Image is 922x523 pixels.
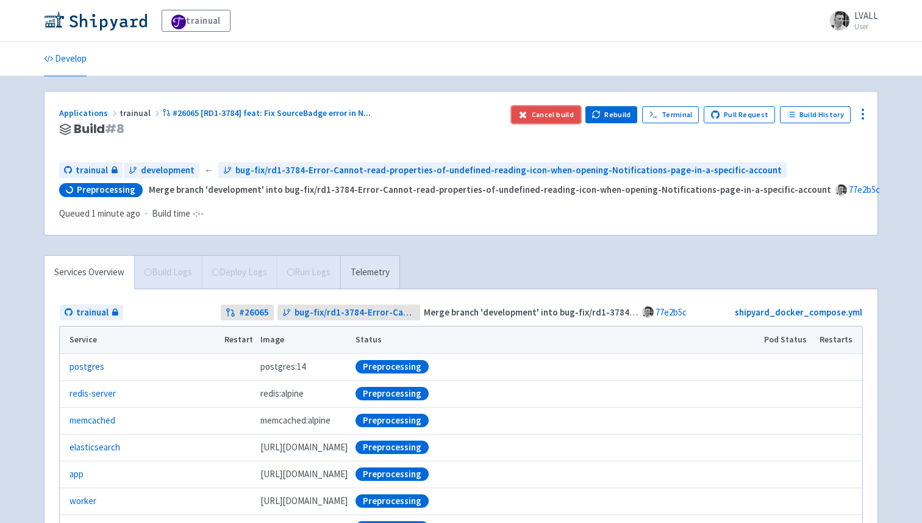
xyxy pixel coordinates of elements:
span: Build time [152,207,190,221]
span: trainual [120,107,162,118]
div: Preprocessing [356,387,429,400]
a: Pull Request [704,106,775,123]
a: 77e2b5c [656,306,687,318]
span: -:-- [193,207,204,221]
span: Preprocessing [77,184,135,196]
span: memcached:alpine [260,414,331,428]
div: Preprocessing [356,360,429,373]
span: postgres:14 [260,360,306,374]
th: Restarts [816,326,862,353]
a: elasticsearch [70,441,120,455]
a: Terminal [642,106,699,123]
a: 77e2b5c [849,184,880,195]
div: Preprocessing [356,494,429,508]
span: [DOMAIN_NAME][URL] [260,467,348,482]
div: Preprocessing [356,414,429,427]
a: Services Overview [45,256,134,289]
a: development [124,162,199,179]
span: redis:alpine [260,387,304,401]
span: [DOMAIN_NAME][URL] [260,441,348,455]
span: #26065 [RD1-3784] feat: Fix SourceBadge error in N ... [173,107,371,118]
th: Restart [220,326,257,353]
th: Image [257,326,352,353]
a: Develop [44,42,87,76]
time: 1 minute ago [91,207,140,219]
span: Build [74,122,124,136]
a: shipyard_docker_compose.yml [735,306,862,318]
button: Rebuild [585,106,638,123]
span: bug-fix/rd1-3784-Error-Cannot-read-properties-of-undefined-reading-icon-when-opening-Notification... [295,306,416,320]
a: Build History [780,106,851,123]
button: Cancel build [512,106,581,123]
a: trainual [162,10,230,32]
th: Pod Status [760,326,816,353]
div: Preprocessing [356,467,429,481]
strong: # 26065 [239,306,269,320]
a: bug-fix/rd1-3784-Error-Cannot-read-properties-of-undefined-reading-icon-when-opening-Notification... [277,305,421,321]
a: bug-fix/rd1-3784-Error-Cannot-read-properties-of-undefined-reading-icon-when-opening-Notification... [218,162,787,179]
th: Service [60,326,220,353]
span: bug-fix/rd1-3784-Error-Cannot-read-properties-of-undefined-reading-icon-when-opening-Notification... [235,164,782,178]
a: #26065 [221,305,274,321]
a: app [70,467,84,482]
small: User [854,23,878,31]
span: development [141,164,195,178]
span: [DOMAIN_NAME][URL] [260,494,348,508]
a: worker [70,494,96,508]
a: memcached [70,414,115,428]
a: Applications [59,107,120,118]
a: #26065 [RD1-3784] feat: Fix SourceBadge error in N... [162,107,373,118]
span: # 8 [105,120,124,137]
a: redis-server [70,387,116,401]
span: trainual [76,306,109,320]
a: Telemetry [340,256,399,289]
div: · [59,207,211,221]
a: LVALL User [823,11,878,31]
img: Shipyard logo [44,11,147,31]
a: trainual [60,305,123,321]
span: Queued [59,207,140,219]
a: trainual [59,162,123,179]
th: Status [352,326,760,353]
span: ← [204,164,213,178]
span: trainual [76,164,108,178]
span: LVALL [854,10,878,21]
a: postgres [70,360,104,374]
div: Preprocessing [356,441,429,454]
strong: Merge branch 'development' into bug-fix/rd1-3784-Error-Cannot-read-properties-of-undefined-readin... [149,184,831,195]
